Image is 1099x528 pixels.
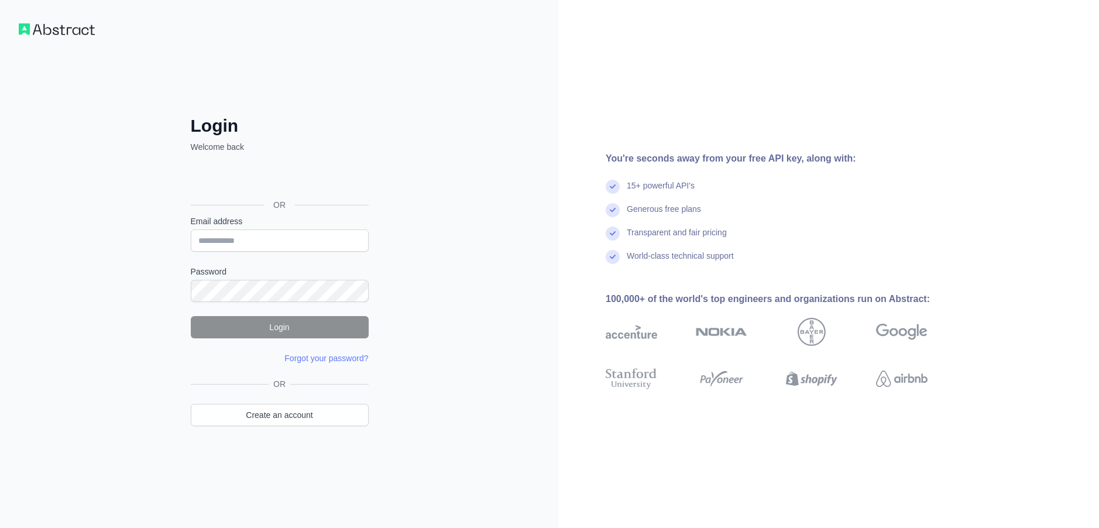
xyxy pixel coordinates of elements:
[627,227,727,250] div: Transparent and fair pricing
[606,250,620,264] img: check mark
[191,404,369,426] a: Create an account
[264,199,295,211] span: OR
[606,180,620,194] img: check mark
[269,378,290,390] span: OR
[606,366,657,392] img: stanford university
[627,250,734,273] div: World-class technical support
[191,316,369,338] button: Login
[191,141,369,153] p: Welcome back
[696,366,747,392] img: payoneer
[606,292,965,306] div: 100,000+ of the world's top engineers and organizations run on Abstract:
[786,366,837,392] img: shopify
[627,180,695,203] div: 15+ powerful API's
[606,203,620,217] img: check mark
[185,166,372,191] iframe: Кнопка "Войти с аккаунтом Google"
[696,318,747,346] img: nokia
[876,318,928,346] img: google
[627,203,701,227] div: Generous free plans
[798,318,826,346] img: bayer
[191,215,369,227] label: Email address
[19,23,95,35] img: Workflow
[191,115,369,136] h2: Login
[191,266,369,277] label: Password
[606,318,657,346] img: accenture
[284,354,368,363] a: Forgot your password?
[606,152,965,166] div: You're seconds away from your free API key, along with:
[876,366,928,392] img: airbnb
[606,227,620,241] img: check mark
